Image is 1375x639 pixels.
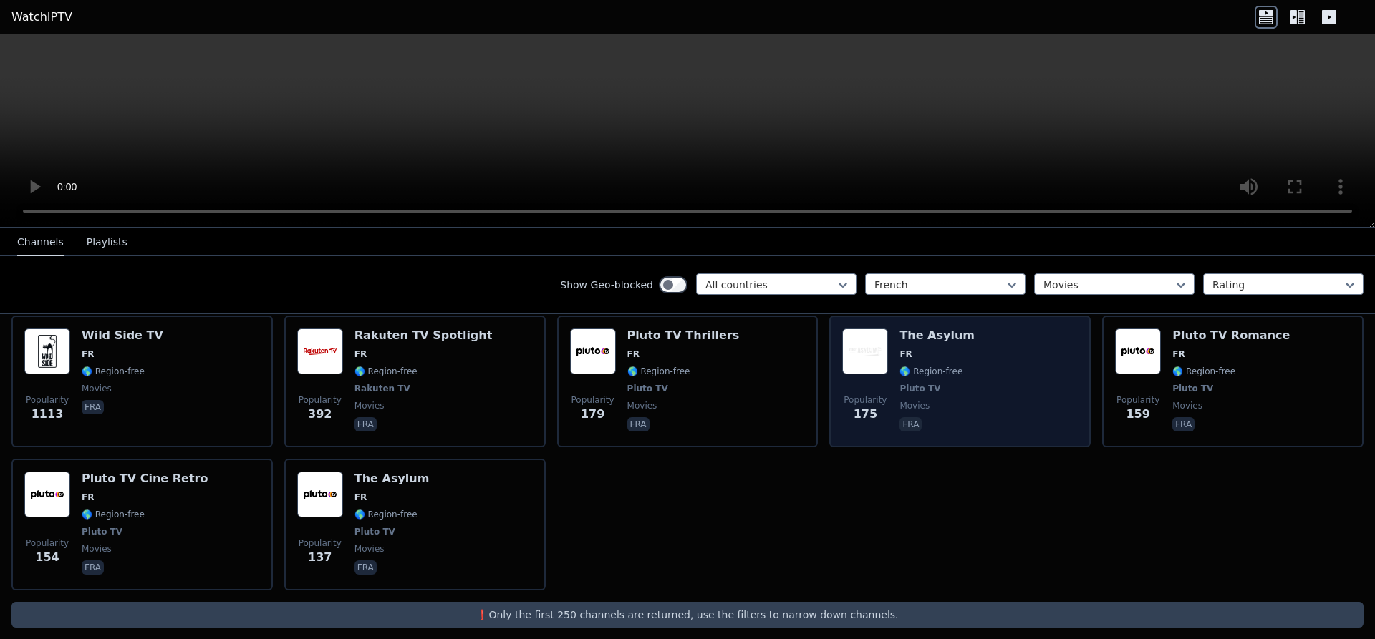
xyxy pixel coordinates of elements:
[82,348,94,360] span: FR
[571,394,614,406] span: Popularity
[354,509,418,520] span: 🌎 Region-free
[26,394,69,406] span: Popularity
[87,229,127,256] button: Playlists
[82,383,112,394] span: movies
[354,472,430,486] h6: The Asylum
[354,366,418,377] span: 🌎 Region-free
[354,348,367,360] span: FR
[627,328,740,343] h6: Pluto TV Thrillers
[581,406,604,423] span: 179
[899,366,962,377] span: 🌎 Region-free
[82,366,145,377] span: 🌎 Region-free
[82,400,104,414] p: fra
[627,400,657,411] span: movies
[82,509,145,520] span: 🌎 Region-free
[899,400,930,411] span: movies
[354,526,395,537] span: Pluto TV
[1116,394,1159,406] span: Popularity
[17,608,1358,622] p: ❗️Only the first 250 channels are returned, use the filters to narrow down channels.
[354,560,377,575] p: fra
[627,383,668,394] span: Pluto TV
[308,549,332,566] span: 137
[1172,417,1195,431] p: fra
[24,472,70,517] img: Pluto TV Cine Retro
[308,406,332,423] span: 392
[1172,383,1213,394] span: Pluto TV
[17,229,64,256] button: Channels
[299,537,342,549] span: Popularity
[82,526,122,537] span: Pluto TV
[570,328,616,374] img: Pluto TV Thrillers
[35,549,59,566] span: 154
[26,537,69,549] span: Popularity
[854,406,877,423] span: 175
[32,406,64,423] span: 1113
[82,543,112,555] span: movies
[1115,328,1161,374] img: Pluto TV Romance
[354,328,493,343] h6: Rakuten TV Spotlight
[560,278,653,292] label: Show Geo-blocked
[297,328,343,374] img: Rakuten TV Spotlight
[354,400,385,411] span: movies
[899,328,975,343] h6: The Asylum
[627,348,640,360] span: FR
[844,394,887,406] span: Popularity
[297,472,343,517] img: The Asylum
[82,328,163,343] h6: Wild Side TV
[82,492,94,503] span: FR
[842,328,888,374] img: The Asylum
[1172,348,1185,360] span: FR
[627,417,650,431] p: fra
[354,492,367,503] span: FR
[1172,400,1202,411] span: movies
[627,366,690,377] span: 🌎 Region-free
[899,417,922,431] p: fra
[354,417,377,431] p: fra
[82,560,104,575] p: fra
[1172,328,1290,343] h6: Pluto TV Romance
[299,394,342,406] span: Popularity
[899,348,912,360] span: FR
[354,383,410,394] span: Rakuten TV
[24,328,70,374] img: Wild Side TV
[82,472,208,486] h6: Pluto TV Cine Retro
[354,543,385,555] span: movies
[1126,406,1149,423] span: 159
[899,383,940,394] span: Pluto TV
[1172,366,1235,377] span: 🌎 Region-free
[11,9,72,26] a: WatchIPTV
